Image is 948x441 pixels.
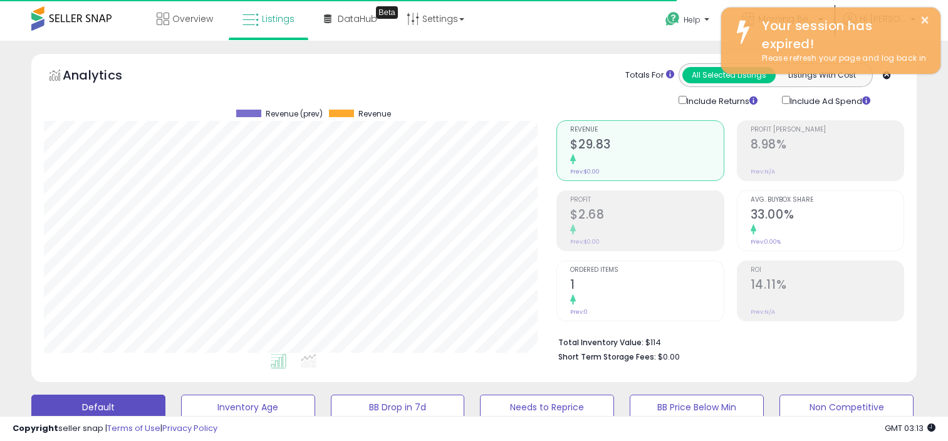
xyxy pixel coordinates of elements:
[753,17,931,53] div: Your session has expired!
[13,423,217,435] div: seller snap | |
[665,11,680,27] i: Get Help
[655,2,722,41] a: Help
[751,267,904,274] span: ROI
[885,422,935,434] span: 2025-08-10 03:13 GMT
[558,334,895,349] li: $114
[172,13,213,25] span: Overview
[658,351,680,363] span: $0.00
[751,168,775,175] small: Prev: N/A
[63,66,147,87] h5: Analytics
[570,267,723,274] span: Ordered Items
[751,137,904,154] h2: 8.98%
[570,127,723,133] span: Revenue
[570,238,600,246] small: Prev: $0.00
[331,395,465,420] button: BB Drop in 7d
[181,395,315,420] button: Inventory Age
[751,207,904,224] h2: 33.00%
[753,53,931,65] div: Please refresh your page and log back in
[751,278,904,294] h2: 14.11%
[570,137,723,154] h2: $29.83
[570,197,723,204] span: Profit
[920,13,930,28] button: ×
[751,127,904,133] span: Profit [PERSON_NAME]
[570,168,600,175] small: Prev: $0.00
[682,67,776,83] button: All Selected Listings
[558,351,656,362] b: Short Term Storage Fees:
[262,13,294,25] span: Listings
[751,238,781,246] small: Prev: 0.00%
[266,110,323,118] span: Revenue (prev)
[13,422,58,434] strong: Copyright
[773,93,890,108] div: Include Ad Spend
[376,6,398,19] div: Tooltip anchor
[779,395,914,420] button: Non Competitive
[570,308,588,316] small: Prev: 0
[358,110,391,118] span: Revenue
[570,207,723,224] h2: $2.68
[107,422,160,434] a: Terms of Use
[625,70,674,81] div: Totals For
[162,422,217,434] a: Privacy Policy
[558,337,643,348] b: Total Inventory Value:
[31,395,165,420] button: Default
[751,197,904,204] span: Avg. Buybox Share
[570,278,723,294] h2: 1
[751,308,775,316] small: Prev: N/A
[684,14,701,25] span: Help
[669,93,773,108] div: Include Returns
[775,67,868,83] button: Listings With Cost
[338,13,377,25] span: DataHub
[630,395,764,420] button: BB Price Below Min
[480,395,614,420] button: Needs to Reprice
